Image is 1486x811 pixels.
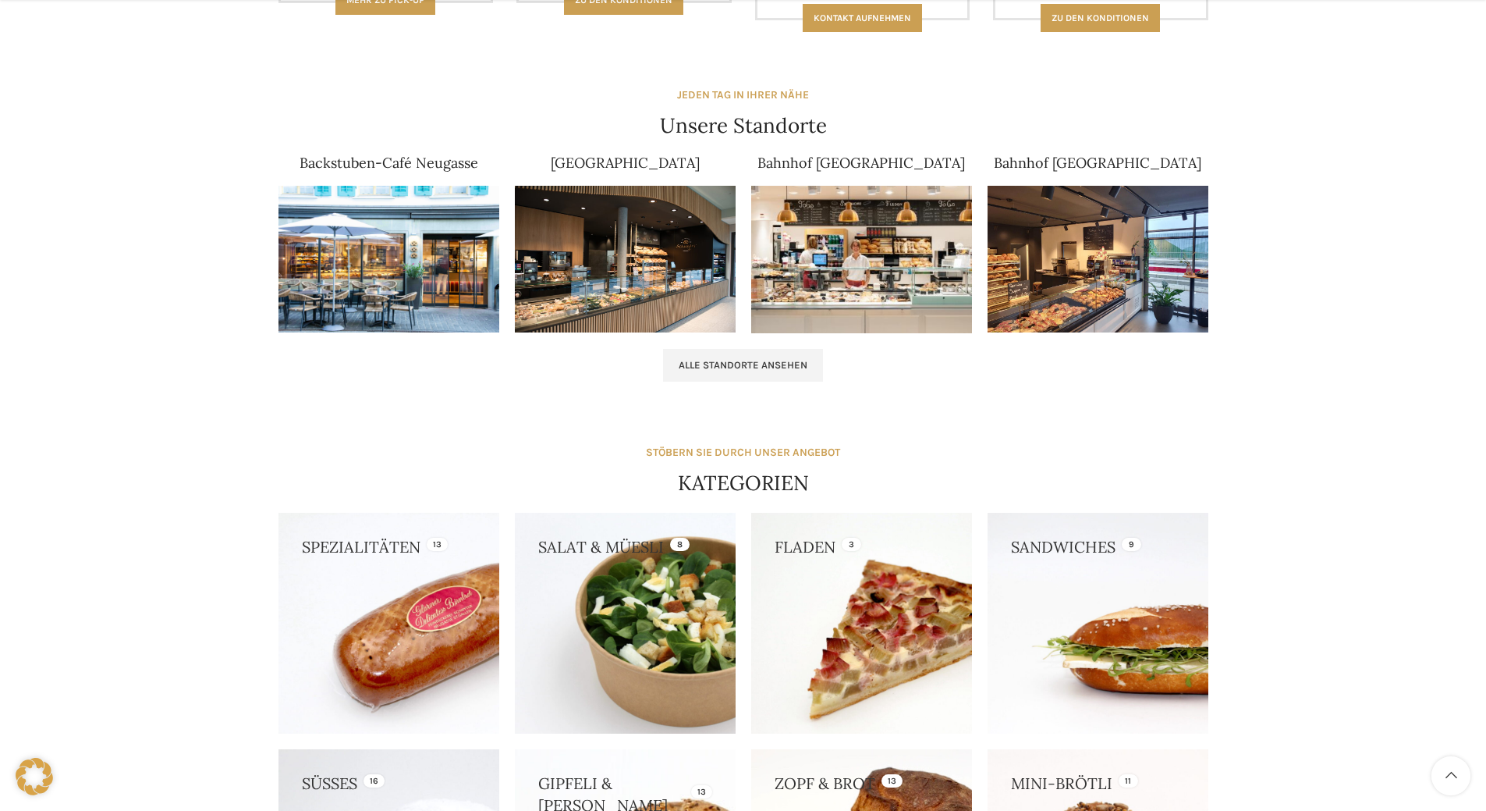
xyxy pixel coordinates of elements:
a: Alle Standorte ansehen [663,349,823,382]
span: Kontakt aufnehmen [814,12,911,23]
a: [GEOGRAPHIC_DATA] [551,154,700,172]
a: Bahnhof [GEOGRAPHIC_DATA] [757,154,965,172]
div: STÖBERN SIE DURCH UNSER ANGEBOT [646,444,840,461]
div: JEDEN TAG IN IHRER NÄHE [677,87,809,104]
span: Alle Standorte ansehen [679,359,807,372]
a: Backstuben-Café Neugasse [300,154,478,172]
a: Zu den konditionen [1041,4,1160,32]
span: Zu den konditionen [1052,12,1149,23]
a: Scroll to top button [1431,756,1470,795]
a: Bahnhof [GEOGRAPHIC_DATA] [994,154,1201,172]
h4: Unsere Standorte [660,112,827,140]
a: Kontakt aufnehmen [803,4,922,32]
h4: KATEGORIEN [678,469,809,497]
